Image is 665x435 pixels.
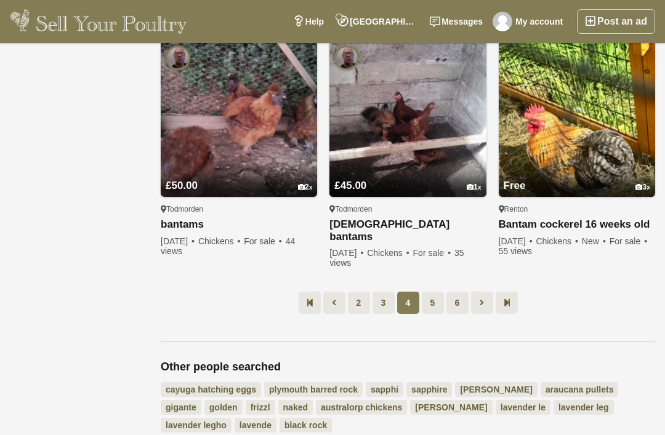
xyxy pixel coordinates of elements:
[161,400,201,415] a: gigante
[161,361,655,374] h2: Other people searched
[329,204,486,214] div: Todmorden
[610,236,648,246] span: For sale
[410,400,492,415] a: [PERSON_NAME]
[10,9,187,34] img: Sell Your Poultry
[264,382,363,397] a: plymouth barred rock
[161,218,317,231] a: bantams
[496,400,550,415] a: lavender le
[499,236,534,246] span: [DATE]
[446,292,469,314] a: 6
[161,236,196,246] span: [DATE]
[316,400,407,415] a: australorp chickens
[329,218,486,243] a: [DEMOGRAPHIC_DATA] bantams
[161,382,261,397] a: cayuga hatching eggs
[161,236,295,256] span: 44 views
[635,183,650,192] div: 3
[373,292,395,314] a: 3
[161,41,317,197] img: bantams
[161,418,232,433] a: lavender legho
[166,180,198,191] span: £50.00
[582,236,607,246] span: New
[554,400,614,415] a: lavender leg
[329,41,486,197] img: 3 month old bantams
[397,292,419,314] span: 4
[331,9,423,34] a: [GEOGRAPHIC_DATA], [GEOGRAPHIC_DATA]
[235,418,276,433] a: lavende
[499,246,532,256] span: 55 views
[278,400,313,415] a: naked
[467,183,482,192] div: 1
[348,292,370,314] a: 2
[455,382,537,397] a: [PERSON_NAME]
[204,400,243,415] a: golden
[161,204,317,214] div: Todmorden
[161,156,317,197] a: £50.00 2
[334,180,366,191] span: £45.00
[499,204,655,214] div: Renton
[166,46,190,70] img: william morritt
[244,236,283,246] span: For sale
[246,400,275,415] a: frizzl
[490,9,570,34] a: My account
[422,292,444,314] a: 5
[499,156,655,197] a: Free 3
[541,382,619,397] a: araucana pullets
[366,382,403,397] a: sapphi
[493,12,512,31] img: Ian
[298,183,313,192] div: 2
[367,248,411,258] span: Chickens
[423,9,490,34] a: Messages
[499,218,655,231] a: Bantam cockerel 16 weeks old
[406,382,452,397] a: sapphire
[577,9,655,34] a: Post an ad
[286,9,331,34] a: Help
[329,248,365,258] span: [DATE]
[413,248,452,258] span: For sale
[536,236,579,246] span: Chickens
[499,41,655,197] img: Bantam cockerel 16 weeks old
[334,46,359,70] img: william morritt
[329,248,464,268] span: 35 views
[504,180,526,191] span: Free
[198,236,242,246] span: Chickens
[280,418,332,433] a: black rock
[329,156,486,197] a: £45.00 1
